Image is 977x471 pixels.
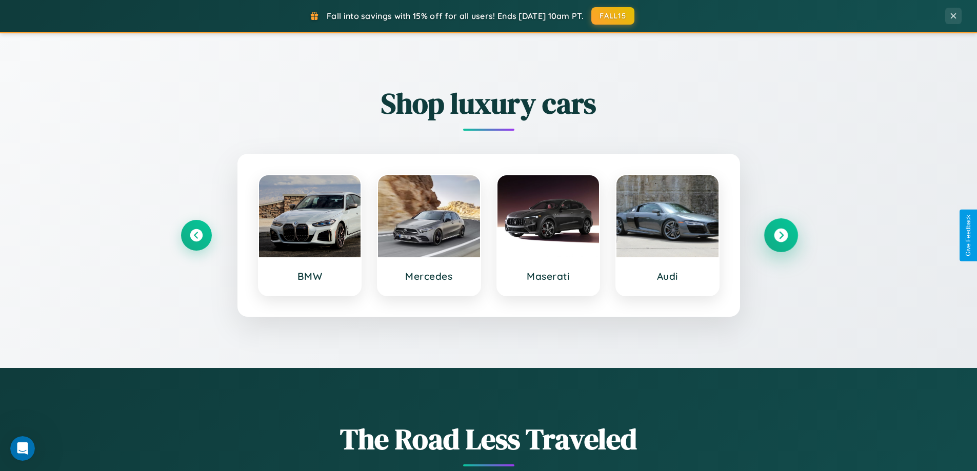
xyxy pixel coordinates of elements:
[627,270,708,282] h3: Audi
[181,84,796,123] h2: Shop luxury cars
[181,419,796,459] h1: The Road Less Traveled
[269,270,351,282] h3: BMW
[327,11,584,21] span: Fall into savings with 15% off for all users! Ends [DATE] 10am PT.
[388,270,470,282] h3: Mercedes
[10,436,35,461] iframe: Intercom live chat
[508,270,589,282] h3: Maserati
[965,215,972,256] div: Give Feedback
[591,7,634,25] button: FALL15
